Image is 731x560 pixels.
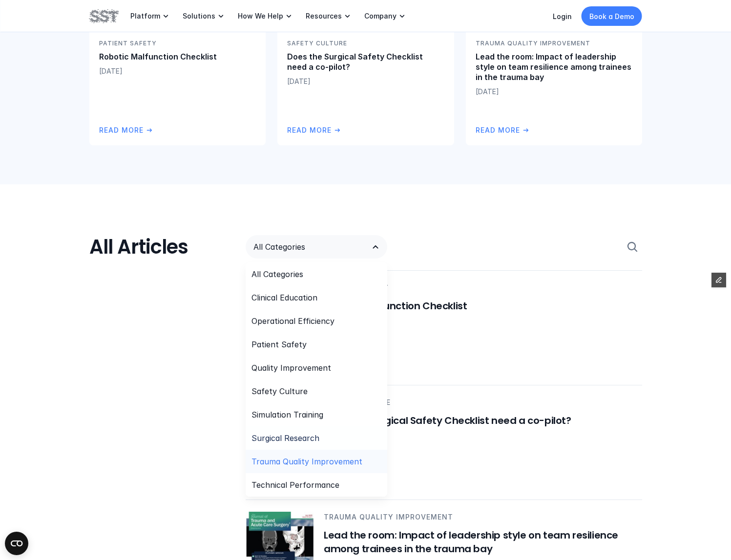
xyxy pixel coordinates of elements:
h6: Robotic Malfunction Checklist [324,300,642,313]
p: Robotic Malfunction Checklist [99,52,256,62]
img: SST logo [89,8,119,24]
p: Platform [130,12,160,20]
p: Quality Improvement [251,362,331,374]
p: [DATE] [324,319,642,331]
p: [DATE] [287,76,444,86]
a: Surgical Endoscopy journal coverSAFETY CULTUREDoes the Surgical Safety Checklist need a co-pilot?... [246,385,642,500]
p: Simulation Training [251,409,323,420]
p: Resources [306,12,342,20]
p: Technical Performance [251,479,339,491]
p: PATIENT SAFETY [99,39,256,48]
p: SAFETY CULTURE [287,39,444,48]
p: Solutions [183,12,215,20]
a: Book a Demo [582,6,642,26]
p: Company [364,12,397,20]
p: How We Help [238,12,283,20]
button: Edit Framer Content [711,273,726,287]
p: TRAUMA QUALITY IMPROVEMENT [475,39,632,48]
h3: All Articles [89,234,207,260]
p: SAFETY CULTURE [324,397,642,408]
p: Operational Efficiency [251,315,334,327]
p: Read More [287,125,332,136]
p: [DATE] [475,86,632,97]
p: Read More [475,125,520,136]
p: All Categories [251,268,303,280]
p: Lead the room: Impact of leadership style on team resilience among trainees in the trauma bay [475,52,632,82]
h6: Lead the room: Impact of leadership style on team resilience among trainees in the trauma bay [324,528,642,556]
p: Patient Safety [251,339,307,350]
p: Safety Culture [251,385,308,397]
p: [DATE] [99,66,256,76]
a: Login [553,12,572,20]
p: Does the Surgical Safety Checklist need a co-pilot? [287,52,444,72]
p: Read More [99,125,144,136]
p: Trauma Quality Improvement [251,456,362,467]
h6: Does the Surgical Safety Checklist need a co-pilot? [324,414,642,428]
a: Surgical Endoscopy journal coverPATIENT SAFETYRobotic Malfunction Checklist[DATE]Read morearrow_r... [246,271,642,385]
button: Search Icon [623,237,642,257]
p: Surgical Research [251,432,319,444]
p: TRAUMA QUALITY IMPROVEMENT [324,512,642,522]
button: Open CMP widget [5,532,28,555]
p: PATIENT SAFETY [324,282,642,293]
p: All Categories [253,241,360,253]
p: Clinical Education [251,292,317,303]
p: [DATE] [324,434,642,445]
p: Book a Demo [589,11,634,21]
